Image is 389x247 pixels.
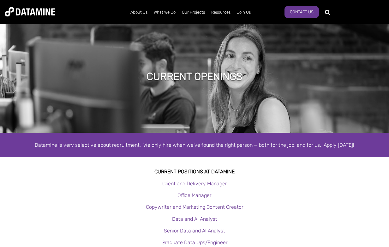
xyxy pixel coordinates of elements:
strong: Current Positions at datamine [154,169,235,175]
div: Datamine is very selective about recruitment. We only hire when we've found the right person — bo... [15,141,374,149]
a: Contact Us [284,6,319,18]
a: Graduate Data Ops/Engineer [161,239,228,245]
a: Resources [208,4,234,21]
a: Office Manager [177,192,212,198]
a: Client and Delivery Manager [162,181,227,187]
a: Data and AI Analyst [172,216,217,222]
img: Datamine [5,7,55,16]
a: About Us [127,4,151,21]
h1: Current Openings [147,70,242,83]
a: What We Do [151,4,179,21]
a: Senior Data and AI Analyst [164,228,225,234]
a: Copywriter and Marketing Content Creator [146,204,243,210]
a: Join Us [234,4,254,21]
a: Our Projects [179,4,208,21]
